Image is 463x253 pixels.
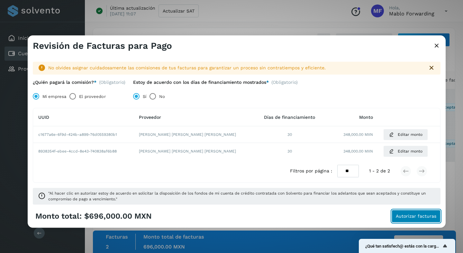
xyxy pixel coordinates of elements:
[264,115,315,120] span: Días de financiamiento
[48,65,422,71] div: No olvides asignar cuidadosamente las comisiones de tus facturas para garantizar un proceso sin c...
[255,143,324,160] td: 30
[38,115,49,120] span: UUID
[33,143,134,160] td: 8938354f-ebee-4ccd-8e43-740838af6b88
[398,149,422,154] span: Editar monto
[33,80,96,85] label: ¿Quién pagará la comisión?
[255,126,324,143] td: 30
[33,40,172,51] h3: Revisión de Facturas para Pago
[383,146,428,157] button: Editar monto
[159,90,165,103] label: No
[365,242,449,250] button: Mostrar encuesta - ¿Qué tan satisfech@ estás con la carga de tus facturas?
[343,132,373,137] span: 348,000.00 MXN
[139,115,161,120] span: Proveedor
[33,126,134,143] td: c1677a6e-6f9d-424b-a899-76d0559380b1
[343,149,373,154] span: 348,000.00 MXN
[99,80,125,85] span: (Obligatorio)
[35,212,82,221] span: Monto total:
[134,143,255,160] td: [PERSON_NAME] [PERSON_NAME] [PERSON_NAME]
[392,210,440,223] button: Autorizar facturas
[290,168,332,175] span: Filtros por página :
[365,244,441,249] span: ¿Qué tan satisfech@ estás con la carga de tus facturas?
[271,80,298,88] span: (Obligatorio)
[133,80,269,85] label: Estoy de acuerdo con los días de financiamiento mostrados
[84,212,152,221] span: $696,000.00 MXN
[396,214,436,219] span: Autorizar facturas
[48,191,435,202] span: "Al hacer clic en autorizar estoy de acuerdo en solicitar la disposición de los fondos de mi cuen...
[369,168,390,175] span: 1 - 2 de 2
[79,90,105,103] label: El proveedor
[398,132,422,137] span: Editar monto
[383,129,428,140] button: Editar monto
[42,90,66,103] label: Mi empresa
[359,115,373,120] span: Monto
[143,90,146,103] label: Sí
[134,126,255,143] td: [PERSON_NAME] [PERSON_NAME] [PERSON_NAME]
